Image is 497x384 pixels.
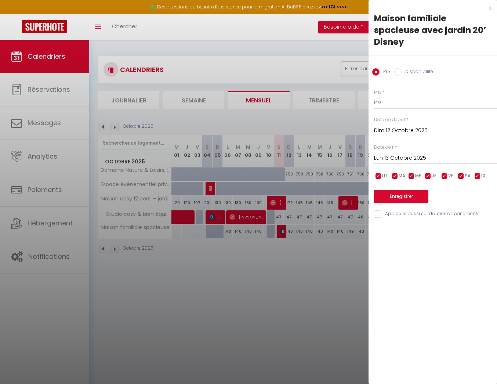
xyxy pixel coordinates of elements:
label: Date de début [374,116,405,123]
label: Prix [380,68,391,76]
div: x [369,4,491,12]
span: SA [465,173,471,180]
span: ME [415,173,421,180]
span: MA [399,173,405,180]
label: Date de fin [374,144,398,151]
span: LU [382,173,387,180]
span: VE [448,173,453,180]
span: JE [432,173,436,180]
label: Prix [374,89,381,96]
span: DI [481,173,485,180]
button: Enregistrer [374,190,428,203]
div: Maison familiale spacieuse avec jardin 20’ Disney [374,12,491,48]
label: Disponibilité [402,68,433,76]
